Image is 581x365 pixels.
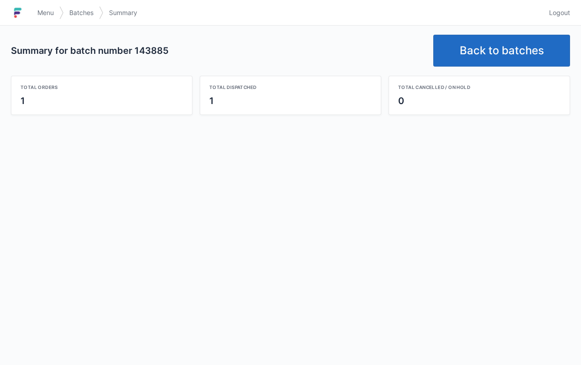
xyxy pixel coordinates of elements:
[209,83,372,91] div: Total dispatched
[398,94,560,107] div: 0
[549,8,570,17] span: Logout
[21,83,183,91] div: Total orders
[59,2,64,24] img: svg>
[99,2,104,24] img: svg>
[109,8,137,17] span: Summary
[11,44,426,57] h2: Summary for batch number 143885
[69,8,93,17] span: Batches
[398,83,560,91] div: Total cancelled / on hold
[11,5,25,20] img: logo-small.jpg
[209,94,372,107] div: 1
[32,5,59,21] a: Menu
[21,94,183,107] div: 1
[37,8,54,17] span: Menu
[64,5,99,21] a: Batches
[433,35,570,67] a: Back to batches
[544,5,570,21] a: Logout
[104,5,143,21] a: Summary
